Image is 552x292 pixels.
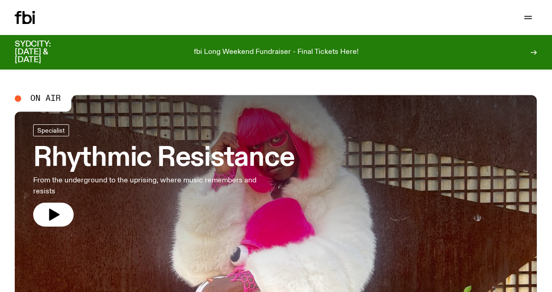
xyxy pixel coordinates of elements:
[37,127,65,134] span: Specialist
[33,175,269,197] p: From the underground to the uprising, where music remembers and resists
[33,146,294,171] h3: Rhythmic Resistance
[33,124,294,227] a: Rhythmic ResistanceFrom the underground to the uprising, where music remembers and resists
[30,94,61,103] span: On Air
[15,41,74,64] h3: SYDCITY: [DATE] & [DATE]
[194,48,359,57] p: fbi Long Weekend Fundraiser - Final Tickets Here!
[33,124,69,136] a: Specialist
